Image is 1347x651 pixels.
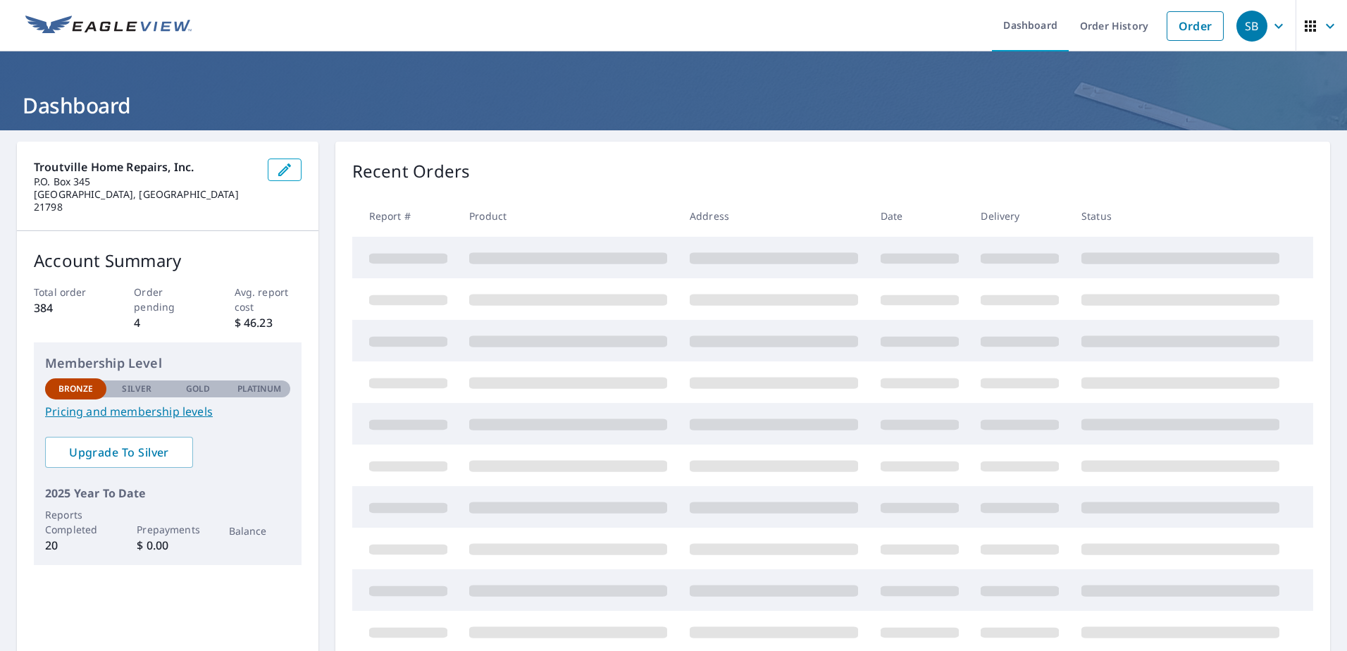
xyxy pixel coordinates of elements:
[1236,11,1267,42] div: SB
[34,248,302,273] p: Account Summary
[34,299,101,316] p: 384
[17,91,1330,120] h1: Dashboard
[34,285,101,299] p: Total order
[235,314,302,331] p: $ 46.23
[34,175,256,188] p: P.O. Box 345
[34,188,256,213] p: [GEOGRAPHIC_DATA], [GEOGRAPHIC_DATA] 21798
[352,159,471,184] p: Recent Orders
[45,507,106,537] p: Reports Completed
[45,537,106,554] p: 20
[869,195,970,237] th: Date
[678,195,869,237] th: Address
[186,383,210,395] p: Gold
[1070,195,1291,237] th: Status
[25,15,192,37] img: EV Logo
[134,285,201,314] p: Order pending
[1167,11,1224,41] a: Order
[45,437,193,468] a: Upgrade To Silver
[45,485,290,502] p: 2025 Year To Date
[969,195,1070,237] th: Delivery
[45,354,290,373] p: Membership Level
[134,314,201,331] p: 4
[235,285,302,314] p: Avg. report cost
[45,403,290,420] a: Pricing and membership levels
[56,445,182,460] span: Upgrade To Silver
[237,383,282,395] p: Platinum
[34,159,256,175] p: Troutville Home Repairs, Inc.
[137,522,198,537] p: Prepayments
[122,383,151,395] p: Silver
[352,195,459,237] th: Report #
[137,537,198,554] p: $ 0.00
[58,383,94,395] p: Bronze
[229,523,290,538] p: Balance
[458,195,678,237] th: Product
